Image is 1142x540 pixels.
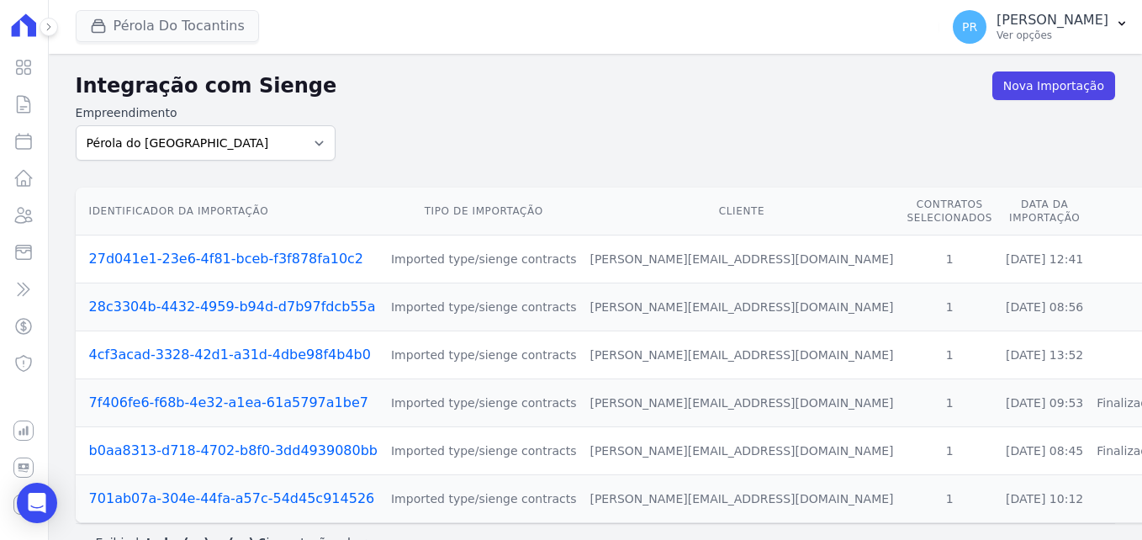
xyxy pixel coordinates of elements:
[89,490,375,506] a: 701ab07a-304e-44fa-a57c-54d45c914526
[89,394,368,410] a: 7f406fe6-f68b-4e32-a1ea-61a5797a1be7
[76,104,336,122] label: Empreendimento
[997,12,1108,29] p: [PERSON_NAME]
[384,331,583,379] td: Imported type/sienge contracts
[999,427,1090,475] td: [DATE] 08:45
[17,483,57,523] div: Open Intercom Messenger
[939,3,1142,50] button: PR [PERSON_NAME] Ver opções
[384,379,583,427] td: Imported type/sienge contracts
[999,188,1090,236] th: Data da Importação
[992,71,1115,100] a: Nova Importação
[76,10,259,42] button: Pérola Do Tocantins
[999,331,1090,379] td: [DATE] 13:52
[901,331,1000,379] td: 1
[583,427,900,475] td: [PERSON_NAME][EMAIL_ADDRESS][DOMAIN_NAME]
[583,188,900,236] th: Cliente
[384,236,583,283] td: Imported type/sienge contracts
[901,427,1000,475] td: 1
[583,379,900,427] td: [PERSON_NAME][EMAIL_ADDRESS][DOMAIN_NAME]
[89,251,363,267] a: 27d041e1-23e6-4f81-bceb-f3f878fa10c2
[999,475,1090,523] td: [DATE] 10:12
[999,379,1090,427] td: [DATE] 09:53
[384,475,583,523] td: Imported type/sienge contracts
[89,442,378,458] a: b0aa8313-d718-4702-b8f0-3dd4939080bb
[999,283,1090,331] td: [DATE] 08:56
[76,188,384,236] th: Identificador da Importação
[901,236,1000,283] td: 1
[76,71,992,101] h2: Integração com Sienge
[384,188,583,236] th: Tipo de Importação
[999,236,1090,283] td: [DATE] 12:41
[89,347,371,363] a: 4cf3acad-3328-42d1-a31d-4dbe98f4b4b0
[901,188,1000,236] th: Contratos Selecionados
[89,299,376,315] a: 28c3304b-4432-4959-b94d-d7b97fdcb55a
[583,283,900,331] td: [PERSON_NAME][EMAIL_ADDRESS][DOMAIN_NAME]
[962,21,977,33] span: PR
[901,283,1000,331] td: 1
[901,475,1000,523] td: 1
[997,29,1108,42] p: Ver opções
[384,427,583,475] td: Imported type/sienge contracts
[901,379,1000,427] td: 1
[583,475,900,523] td: [PERSON_NAME][EMAIL_ADDRESS][DOMAIN_NAME]
[384,283,583,331] td: Imported type/sienge contracts
[583,236,900,283] td: [PERSON_NAME][EMAIL_ADDRESS][DOMAIN_NAME]
[583,331,900,379] td: [PERSON_NAME][EMAIL_ADDRESS][DOMAIN_NAME]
